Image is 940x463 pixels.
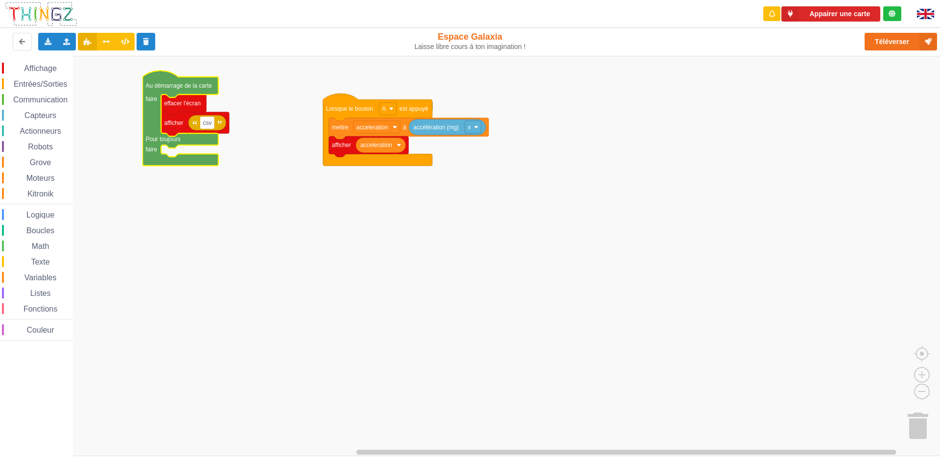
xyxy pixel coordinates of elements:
[25,211,56,219] span: Logique
[399,105,428,112] text: est appuyé
[146,146,158,153] text: faire
[326,105,373,112] text: Lorsque le bouton
[146,136,181,143] text: Pour toujours
[23,273,58,282] span: Variables
[26,190,55,198] span: Kitronik
[30,242,51,250] span: Math
[28,158,53,167] span: Grove
[22,305,59,313] span: Fonctions
[414,123,459,130] text: accélération (mg)
[25,326,56,334] span: Couleur
[360,142,392,148] text: acceleration
[382,105,386,112] text: A
[146,82,212,89] text: Au démarrage de la carte
[332,123,349,130] text: mettre
[203,119,212,126] text: csv
[25,174,56,182] span: Moteurs
[26,143,54,151] span: Robots
[146,96,158,102] text: faire
[403,123,406,130] text: à
[356,123,388,130] text: acceleration
[865,33,937,50] button: Téléverser
[29,258,51,266] span: Texte
[468,123,470,130] text: x
[25,226,56,235] span: Boucles
[12,96,69,104] span: Communication
[164,119,183,126] text: afficher
[23,64,58,73] span: Affichage
[332,142,351,148] text: afficher
[4,1,78,27] img: thingz_logo.png
[164,100,201,107] text: effacer l'écran
[883,6,901,21] div: Tu es connecté au serveur de création de Thingz
[388,31,552,51] div: Espace Galaxia
[388,43,552,51] div: Laisse libre cours à ton imagination !
[12,80,69,88] span: Entrées/Sorties
[23,111,58,120] span: Capteurs
[18,127,63,135] span: Actionneurs
[781,6,880,22] button: Appairer une carte
[917,9,934,19] img: gb.png
[29,289,52,297] span: Listes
